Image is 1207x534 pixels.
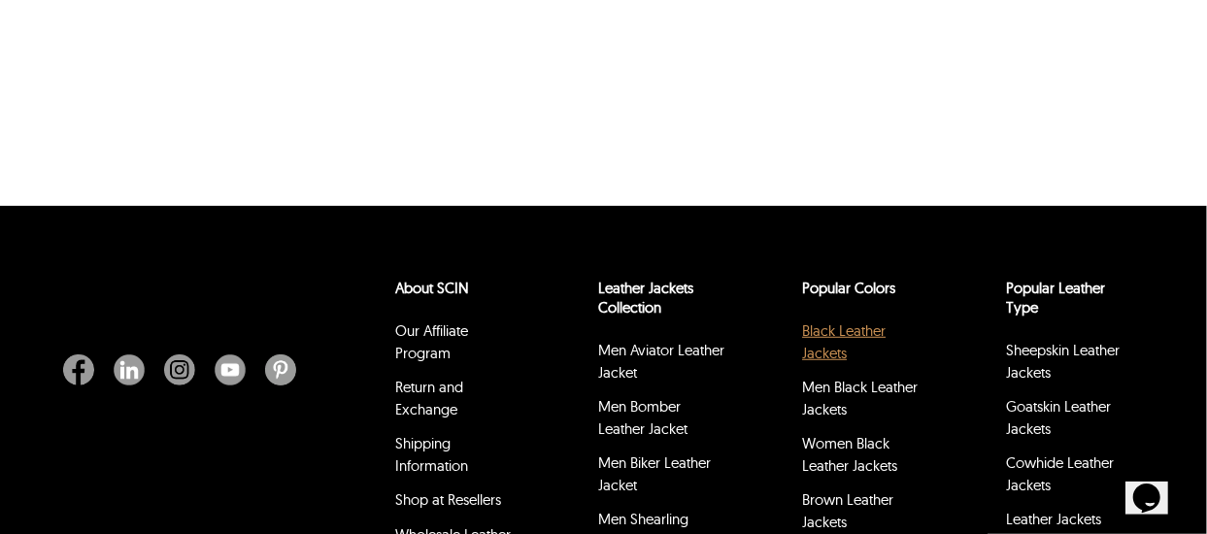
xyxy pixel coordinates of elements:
[1006,453,1114,494] a: Cowhide Leather Jackets
[8,8,320,38] span: Welcome to our site, if you need help simply reply to this message, we are online and ready to help.
[596,393,730,450] li: Men Bomber Leather Jacket
[802,434,897,475] a: Women Black Leather Jackets
[799,317,933,374] li: Black Leather Jackets
[599,279,694,317] a: Leather Jackets Collection
[599,397,688,438] a: Men Bomber Leather Jacket
[802,490,893,531] a: Brown Leather Jackets
[802,321,886,362] a: Black Leather Jackets
[255,354,296,385] a: Pinterest
[205,354,255,385] a: Youtube
[596,450,730,506] li: Men Biker Leather Jacket
[392,374,526,430] li: Return and Exchange
[395,279,469,297] a: About SCIN
[114,354,145,385] img: Linkedin
[392,317,526,374] li: Our Affiliate Program
[63,354,104,385] a: Facebook
[1006,510,1101,528] a: Leather Jackets
[599,341,725,382] a: Men Aviator Leather Jacket
[395,378,463,418] a: Return and Exchange
[799,374,933,430] li: Men Black Leather Jackets
[1003,450,1137,506] li: Cowhide Leather Jackets
[392,486,526,521] li: Shop at Resellers
[802,279,895,297] a: popular leather jacket colors
[802,378,918,418] a: Men Black Leather Jackets
[599,453,712,494] a: Men Biker Leather Jacket
[392,430,526,486] li: Shipping Information
[596,337,730,393] li: Men Aviator Leather Jacket
[838,217,1188,447] iframe: chat widget
[1125,456,1188,515] iframe: chat widget
[395,434,468,475] a: Shipping Information
[215,354,246,385] img: Youtube
[265,354,296,385] img: Pinterest
[799,430,933,486] li: Women Black Leather Jackets
[63,354,94,385] img: Facebook
[8,8,357,39] div: Welcome to our site, if you need help simply reply to this message, we are online and ready to help.
[164,354,195,385] img: Instagram
[395,321,468,362] a: Our Affiliate Program
[395,490,501,509] a: Shop at Resellers
[104,354,154,385] a: Linkedin
[154,354,205,385] a: Instagram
